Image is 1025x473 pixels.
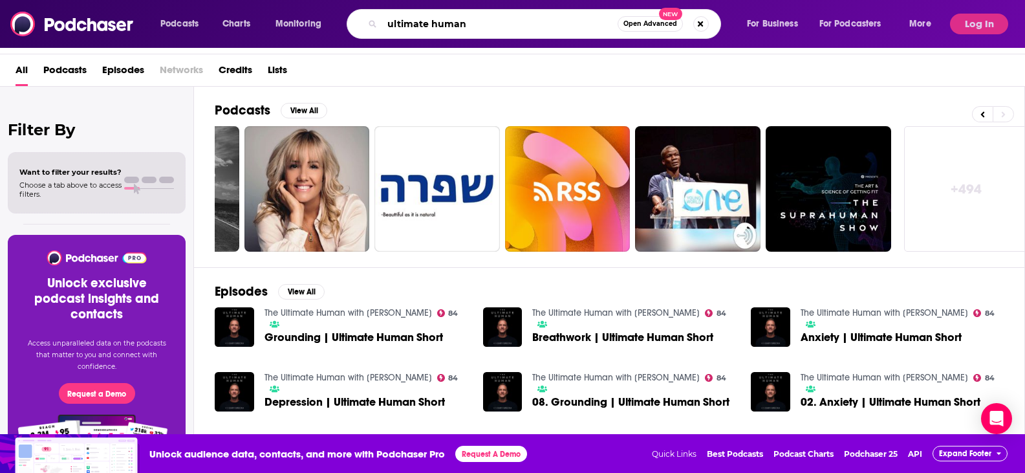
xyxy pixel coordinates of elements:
[264,307,432,318] a: The Ultimate Human with Gary Brecka
[359,9,733,39] div: Search podcasts, credits, & more...
[215,102,327,118] a: PodcastsView All
[819,15,881,33] span: For Podcasters
[222,15,250,33] span: Charts
[483,372,523,412] img: 08. Grounding | Ultimate Human Short
[19,168,122,177] span: Want to filter your results?
[16,60,28,86] a: All
[652,449,696,459] span: Quick Links
[215,307,254,347] img: Grounding | Ultimate Human Short
[532,307,700,318] a: The Ultimate Human with Gary Brecka
[448,311,458,316] span: 84
[747,15,798,33] span: For Business
[43,60,87,86] a: Podcasts
[215,372,254,412] img: Depression | Ultimate Human Short
[8,120,186,139] h2: Filter By
[219,60,252,86] a: Credits
[19,181,122,199] span: Choose a tab above to access filters.
[705,309,726,317] a: 84
[281,103,327,118] button: View All
[275,15,321,33] span: Monitoring
[264,397,445,408] a: Depression | Ultimate Human Short
[705,374,726,382] a: 84
[773,449,834,459] a: Podcast Charts
[909,15,931,33] span: More
[448,375,458,381] span: 84
[268,60,287,86] a: Lists
[939,449,991,458] span: Expand Footer
[801,397,980,408] a: 02. Anxiety | Ultimate Human Short
[264,332,443,343] a: Grounding | Ultimate Human Short
[801,307,968,318] a: The Ultimate Human with Gary Brecka
[215,102,270,118] h2: Podcasts
[623,21,677,27] span: Open Advanced
[950,14,1008,34] button: Log In
[46,250,147,265] img: Podchaser - Follow, Share and Rate Podcasts
[933,446,1008,461] button: Expand Footer
[659,8,682,20] span: New
[15,437,140,473] img: Insights visual
[149,448,445,460] span: Unlock audience data, contacts, and more with Podchaser Pro
[483,307,523,347] img: Breathwork | Ultimate Human Short
[801,372,968,383] a: The Ultimate Human with Gary Brecka
[801,332,962,343] a: Anxiety | Ultimate Human Short
[751,307,790,347] img: Anxiety | Ultimate Human Short
[437,374,459,382] a: 84
[985,311,995,316] span: 84
[59,383,135,404] button: Request a Demo
[215,283,268,300] h2: Episodes
[973,309,995,317] a: 84
[151,14,215,34] button: open menu
[264,372,432,383] a: The Ultimate Human with Gary Brecka
[23,338,170,373] p: Access unparalleled data on the podcasts that matter to you and connect with confidence.
[811,14,900,34] button: open menu
[10,12,135,36] img: Podchaser - Follow, Share and Rate Podcasts
[266,14,338,34] button: open menu
[215,283,325,300] a: EpisodesView All
[985,375,995,381] span: 84
[102,60,144,86] a: Episodes
[23,276,170,322] h3: Unlock exclusive podcast insights and contacts
[532,397,729,408] a: 08. Grounding | Ultimate Human Short
[908,449,922,459] a: API
[618,16,683,32] button: Open AdvancedNew
[973,374,995,382] a: 84
[214,14,258,34] a: Charts
[717,375,726,381] span: 84
[278,284,325,300] button: View All
[455,446,527,462] button: Request A Demo
[437,309,459,317] a: 84
[751,372,790,412] img: 02. Anxiety | Ultimate Human Short
[738,14,814,34] button: open menu
[707,449,763,459] a: Best Podcasts
[844,449,898,459] a: Podchaser 25
[532,332,713,343] a: Breathwork | Ultimate Human Short
[717,311,726,316] span: 84
[532,372,700,383] a: The Ultimate Human with Gary Brecka
[160,15,199,33] span: Podcasts
[900,14,947,34] button: open menu
[382,14,618,34] input: Search podcasts, credits, & more...
[160,60,203,86] span: Networks
[981,403,1012,434] div: Open Intercom Messenger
